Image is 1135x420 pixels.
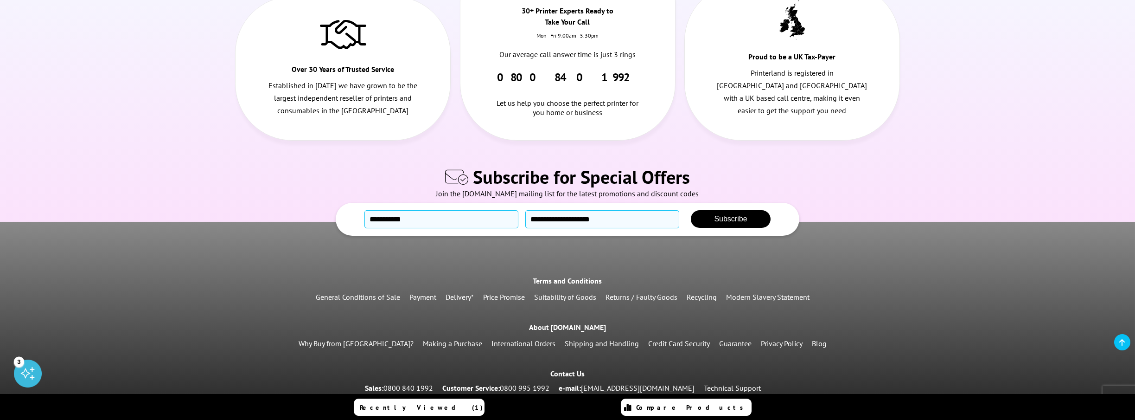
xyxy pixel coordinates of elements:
[559,382,695,394] p: e-mail:
[535,292,597,302] a: Suitability of Goods
[316,292,401,302] a: General Conditions of Sale
[423,339,483,348] a: Making a Purchase
[514,5,621,32] div: 30+ Printer Experts Ready to Take Your Call
[289,64,397,79] div: Over 30 Years of Trusted Service
[354,399,485,416] a: Recently Viewed (1)
[565,339,639,348] a: Shipping and Handling
[714,215,747,223] span: Subscribe
[299,339,414,348] a: Why Buy from [GEOGRAPHIC_DATA]?
[460,32,675,48] div: Mon - Fri 9:00am - 5.30pm
[606,292,678,302] a: Returns / Faulty Goods
[446,292,474,302] a: Delivery*
[636,403,748,412] span: Compare Products
[492,84,643,117] div: Let us help you choose the perfect printer for you home or business
[621,399,752,416] a: Compare Products
[360,403,483,412] span: Recently Viewed (1)
[320,15,366,52] img: Trusted Service
[410,292,437,302] a: Payment
[739,51,846,67] div: Proud to be a UK Tax-Payer
[492,48,643,61] p: Our average call answer time is just 3 rings
[717,67,867,117] p: Printerland is registered in [GEOGRAPHIC_DATA] and [GEOGRAPHIC_DATA] with a UK based call centre,...
[687,292,717,302] a: Recycling
[5,189,1130,203] div: Join the [DOMAIN_NAME] mailing list for the latest promotions and discount codes
[473,165,690,189] span: Subscribe for Special Offers
[365,382,433,394] p: Sales:
[649,339,710,348] a: Credit Card Security
[383,383,433,393] a: 0800 840 1992
[691,210,770,228] button: Subscribe
[492,339,556,348] a: International Orders
[727,292,810,302] a: Modern Slavery Statement
[581,383,695,393] a: [EMAIL_ADDRESS][DOMAIN_NAME]
[484,292,525,302] a: Price Promise
[268,79,418,117] p: Established in [DATE] we have grown to be the largest independent reseller of printers and consum...
[761,339,803,348] a: Privacy Policy
[720,339,752,348] a: Guarantee
[812,339,827,348] a: Blog
[14,356,24,367] div: 3
[500,383,549,393] a: 0800 995 1992
[442,382,549,394] p: Customer Service:
[497,70,638,84] a: 0800 840 1992
[704,383,761,393] a: Technical Support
